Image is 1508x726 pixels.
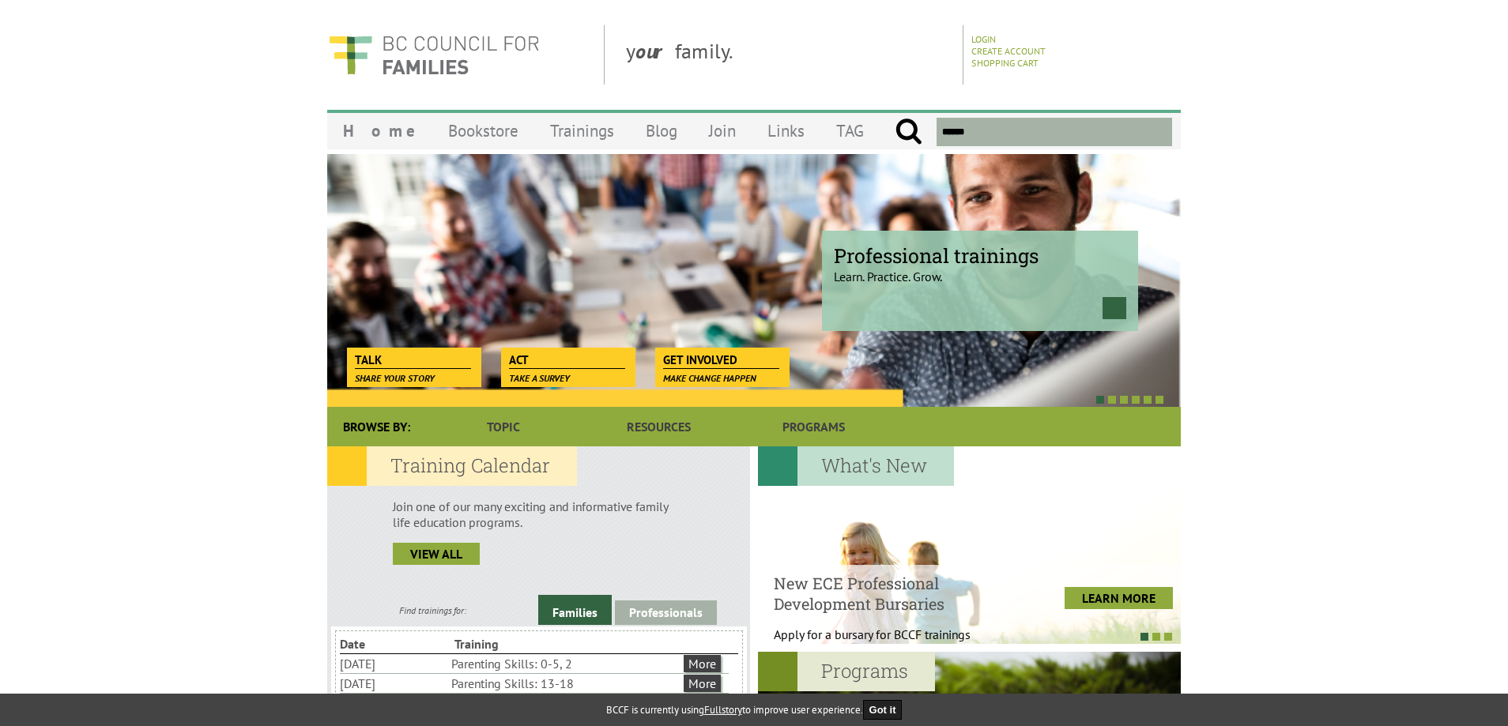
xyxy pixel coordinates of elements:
strong: our [635,38,675,64]
input: Submit [895,118,922,146]
a: Home [327,112,432,149]
h2: Training Calendar [327,446,577,486]
a: Links [752,112,820,149]
li: Parenting Skills: 0-5, 2 [451,654,680,673]
a: Fullstory [704,703,742,717]
span: Make change happen [663,372,756,384]
a: Join [693,112,752,149]
a: More [684,675,721,692]
span: Professional trainings [834,243,1126,269]
h2: Programs [758,652,935,691]
div: y family. [613,25,963,85]
a: Act Take a survey [501,348,633,370]
a: TAG [820,112,880,149]
span: Act [509,352,625,369]
img: BC Council for FAMILIES [327,25,541,85]
span: Talk [355,352,471,369]
a: Login [971,33,996,45]
p: Apply for a bursary for BCCF trainings West... [774,626,1010,658]
li: Training [454,634,566,653]
a: Trainings [534,112,630,149]
p: Learn. Practice. Grow. [834,255,1126,284]
a: Create Account [971,45,1046,57]
a: Families [538,595,612,625]
li: [DATE] [340,654,448,673]
li: Date [340,634,451,653]
li: Parenting Skills: 13-18 [451,674,680,693]
span: Take a survey [509,372,570,384]
span: Get Involved [663,352,779,369]
div: Browse By: [327,407,426,446]
a: LEARN MORE [1065,587,1173,609]
div: Find trainings for: [327,604,538,616]
a: Shopping Cart [971,57,1039,69]
a: Get Involved Make change happen [655,348,787,370]
button: Got it [863,700,903,720]
h2: What's New [758,446,954,486]
a: More [684,655,721,672]
a: Talk Share your story [347,348,479,370]
a: Bookstore [432,112,534,149]
h4: New ECE Professional Development Bursaries [774,573,1010,614]
a: Resources [581,407,736,446]
a: Blog [630,112,693,149]
a: Programs [737,407,892,446]
a: Topic [426,407,581,446]
span: Share your story [355,372,435,384]
li: [DATE] [340,674,448,693]
p: Join one of our many exciting and informative family life education programs. [393,498,684,530]
a: Professionals [615,600,717,625]
a: view all [393,543,480,565]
